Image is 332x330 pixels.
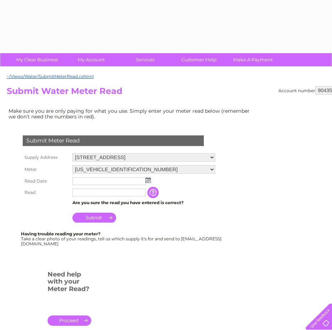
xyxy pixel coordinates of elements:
[7,106,255,121] td: Make sure you are only paying for what you use. Simply enter your meter read below (remember we d...
[21,231,223,246] div: Take a clear photo of your readings, tell us which supply it's for and send to [EMAIL_ADDRESS][DO...
[21,163,71,175] th: Meter
[7,74,94,79] a: ~/Views/Water/SubmitMeterRead.cshtml
[116,53,174,66] a: Services
[170,53,228,66] a: Customer Help
[21,175,71,187] th: Read Date
[21,187,71,198] th: Read
[146,177,151,183] img: ...
[71,198,217,207] td: Are you sure the read you have entered is correct?
[8,53,66,66] a: My Clear Business
[72,213,116,223] input: Submit
[147,187,160,198] input: Information
[21,231,100,236] b: Having trouble reading your meter?
[48,269,91,296] h3: Need help with your Meter Read?
[62,53,120,66] a: My Account
[48,315,91,326] a: .
[21,151,71,163] th: Supply Address
[224,53,282,66] a: Make A Payment
[23,135,204,146] div: Submit Meter Read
